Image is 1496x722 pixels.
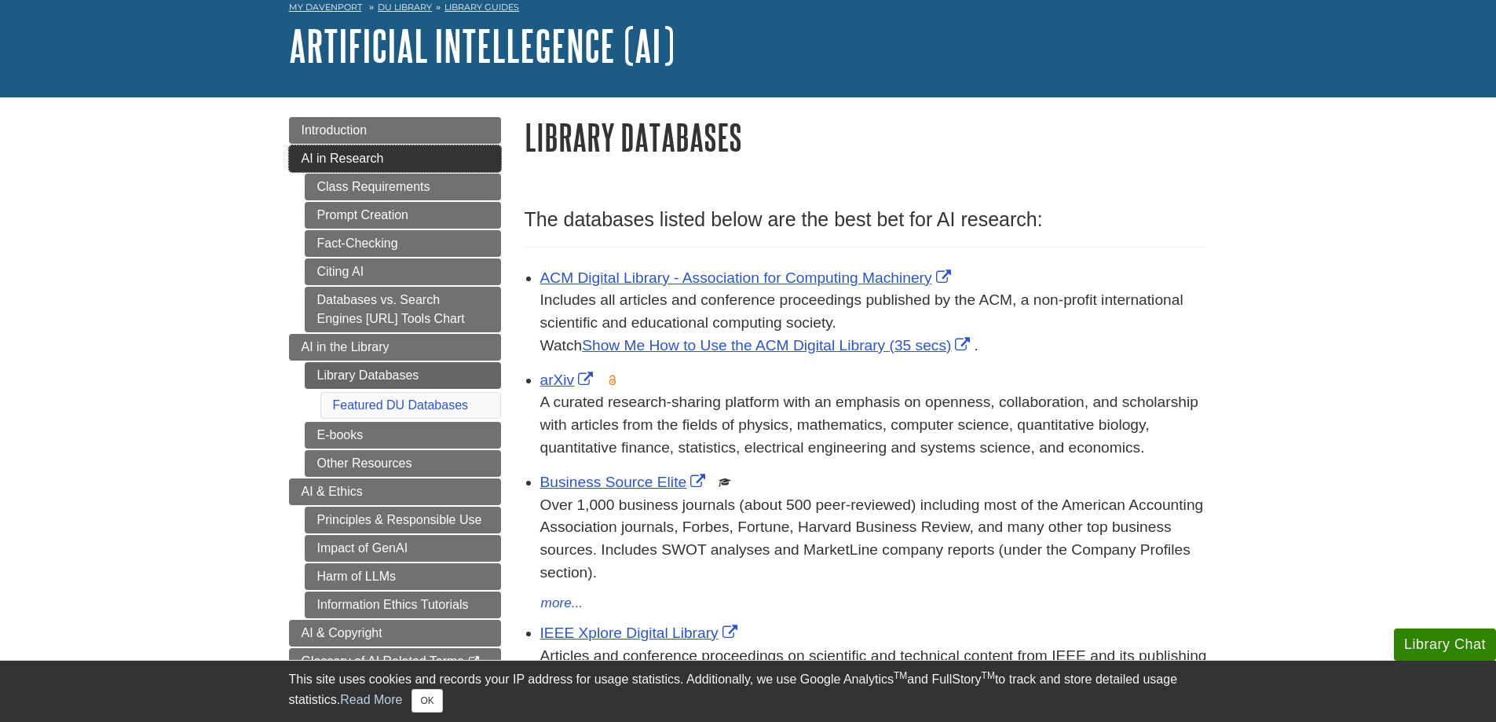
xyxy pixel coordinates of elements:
[540,391,1208,459] p: A curated research-sharing platform with an emphasis on openness, collaboration, and scholarship ...
[467,657,481,667] i: This link opens in a new window
[305,174,501,200] a: Class Requirements
[289,620,501,647] a: AI & Copyright
[305,450,501,477] a: Other Resources
[289,21,675,70] a: Artificial Intellegence (AI)
[411,689,442,713] button: Close
[607,374,619,387] img: Open Access
[540,289,1208,357] p: Includes all articles and conference proceedings published by the ACM, a non-profit international...
[289,117,501,144] a: Introduction
[305,507,501,533] a: Principles & Responsible Use
[525,208,1208,231] h3: The databases listed below are the best bet for AI research:
[540,645,1208,691] p: Articles and conference proceedings on scientific and technical content from IEEE and its publish...
[289,648,501,675] a: Glossary of AI Related Terms
[305,258,501,285] a: Citing AI
[525,117,1208,157] h1: Library Databases
[305,287,501,332] a: Databases vs. Search Engines [URL] Tools Chart
[305,230,501,257] a: Fact-Checking
[1394,629,1496,661] button: Library Chat
[289,334,501,361] a: AI in the Library
[340,693,402,706] a: Read More
[305,422,501,449] a: E-books
[302,626,382,640] span: AI & Copyright
[333,398,469,412] a: Featured DU Databases
[302,152,384,165] span: AI in Research
[305,535,501,562] a: Impact of GenAI
[378,2,432,13] a: DU Library
[582,337,974,354] a: Link opens in new window
[444,2,519,13] a: Library Guides
[540,625,741,641] a: Link opens in new window
[540,372,598,388] a: Link opens in new window
[540,592,584,614] button: more...
[305,362,501,389] a: Library Databases
[289,478,501,505] a: AI & Ethics
[305,592,501,618] a: Information Ethics Tutorials
[540,269,955,286] a: Link opens in new window
[540,474,710,490] a: Link opens in new window
[982,670,995,681] sup: TM
[894,670,907,681] sup: TM
[540,494,1208,585] p: Over 1,000 business journals (about 500 peer-reviewed) including most of the American Accounting ...
[289,1,362,14] a: My Davenport
[302,654,464,668] span: Glossary of AI Related Terms
[289,145,501,172] a: AI in Research
[719,476,731,489] img: Scholarly or Peer Reviewed
[302,485,363,498] span: AI & Ethics
[289,670,1208,713] div: This site uses cookies and records your IP address for usage statistics. Additionally, we use Goo...
[305,202,501,229] a: Prompt Creation
[302,123,368,137] span: Introduction
[302,340,390,354] span: AI in the Library
[305,563,501,590] a: Harm of LLMs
